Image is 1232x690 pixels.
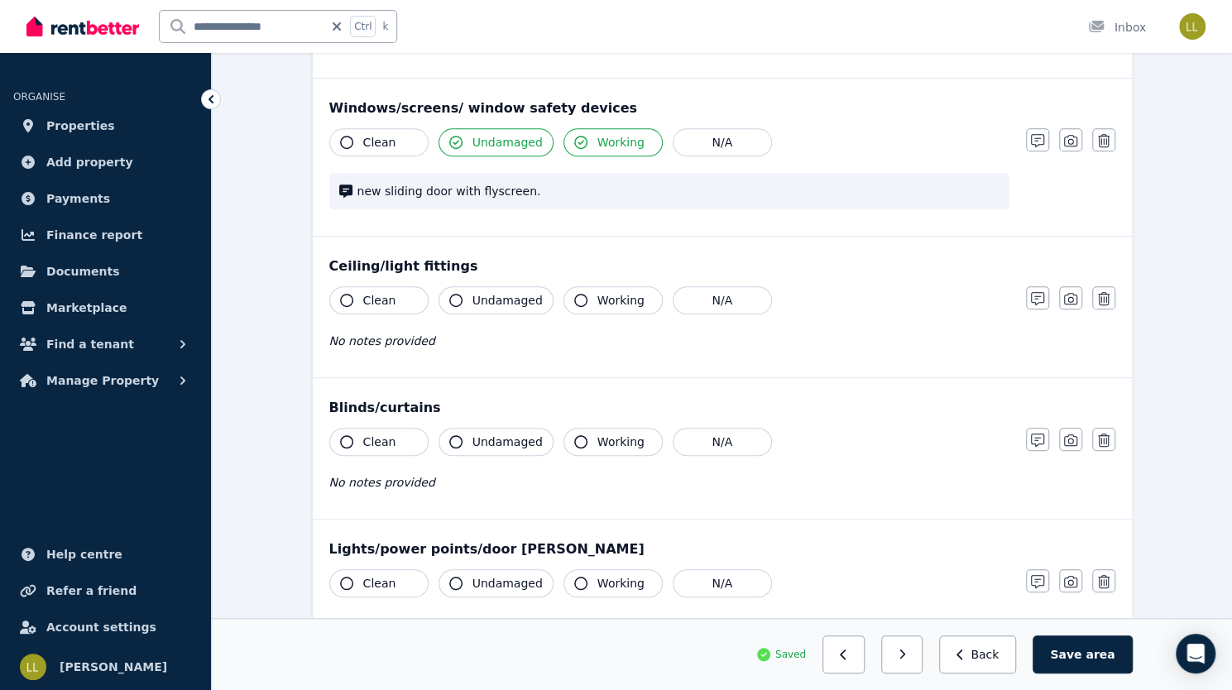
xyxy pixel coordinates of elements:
button: N/A [673,569,772,597]
span: No notes provided [329,334,435,347]
a: Properties [13,109,198,142]
span: Clean [363,575,396,592]
img: RentBetter [26,14,139,39]
span: Find a tenant [46,334,134,354]
div: Ceiling/light fittings [329,256,1115,276]
button: N/A [673,128,772,156]
button: Undamaged [439,569,554,597]
div: Open Intercom Messenger [1176,634,1215,673]
a: Marketplace [13,291,198,324]
button: Working [563,428,663,456]
button: Save area [1033,635,1132,673]
div: Windows/screens/ window safety devices [329,98,1115,118]
span: Working [597,134,645,151]
img: Lillian Li [1179,13,1206,40]
span: Undamaged [472,575,543,592]
span: Account settings [46,617,156,637]
a: Help centre [13,538,198,571]
button: Find a tenant [13,328,198,361]
a: Account settings [13,611,198,644]
button: Working [563,286,663,314]
span: Clean [363,434,396,450]
span: Help centre [46,544,122,564]
span: Refer a friend [46,581,137,601]
span: Finance report [46,225,142,245]
a: Documents [13,255,198,288]
div: Lights/power points/door [PERSON_NAME] [329,539,1115,559]
button: Manage Property [13,364,198,397]
button: Working [563,569,663,597]
span: Clean [363,134,396,151]
div: Inbox [1088,19,1146,36]
a: Refer a friend [13,574,198,607]
span: Add property [46,152,133,172]
a: Finance report [13,218,198,252]
span: Saved [775,648,806,661]
span: Undamaged [472,434,543,450]
span: Documents [46,261,120,281]
span: k [382,20,388,33]
span: Working [597,292,645,309]
span: Manage Property [46,371,159,391]
span: Payments [46,189,110,208]
span: No notes provided [329,476,435,489]
span: new sliding door with flyscreen. [357,183,1000,199]
span: ORGANISE [13,91,65,103]
button: Working [563,128,663,156]
span: Undamaged [472,134,543,151]
span: Undamaged [472,292,543,309]
button: Undamaged [439,428,554,456]
button: Clean [329,428,429,456]
span: Ctrl [350,16,376,37]
span: Properties [46,116,115,136]
span: Marketplace [46,298,127,318]
a: Add property [13,146,198,179]
a: Payments [13,182,198,215]
button: N/A [673,428,772,456]
span: area [1086,646,1115,663]
button: Clean [329,128,429,156]
img: Lillian Li [20,654,46,680]
button: N/A [673,286,772,314]
span: Working [597,575,645,592]
button: Undamaged [439,128,554,156]
button: Undamaged [439,286,554,314]
span: [PERSON_NAME] [60,657,167,677]
span: Working [597,434,645,450]
span: No notes provided [329,617,435,630]
div: Blinds/curtains [329,398,1115,418]
span: Clean [363,292,396,309]
button: Clean [329,286,429,314]
button: Clean [329,569,429,597]
button: Back [939,635,1016,673]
